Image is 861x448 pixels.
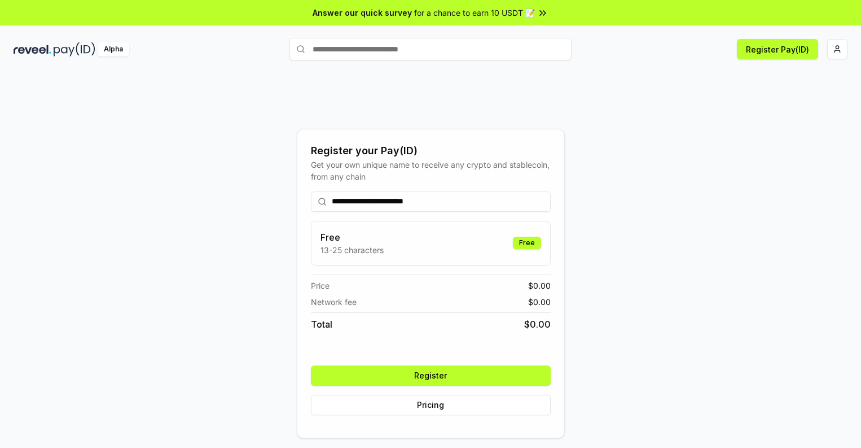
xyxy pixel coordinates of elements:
[311,280,330,292] span: Price
[320,230,384,244] h3: Free
[311,143,551,159] div: Register your Pay(ID)
[528,296,551,308] span: $ 0.00
[528,280,551,292] span: $ 0.00
[14,42,51,56] img: reveel_dark
[320,244,384,256] p: 13-25 characters
[311,159,551,182] div: Get your own unique name to receive any crypto and stablecoin, from any chain
[311,317,332,331] span: Total
[524,317,551,331] span: $ 0.00
[311,296,357,308] span: Network fee
[313,7,412,19] span: Answer our quick survey
[98,42,129,56] div: Alpha
[513,237,541,249] div: Free
[737,39,818,59] button: Register Pay(ID)
[311,366,551,386] button: Register
[54,42,95,56] img: pay_id
[311,395,551,415] button: Pricing
[414,7,535,19] span: for a chance to earn 10 USDT 📝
